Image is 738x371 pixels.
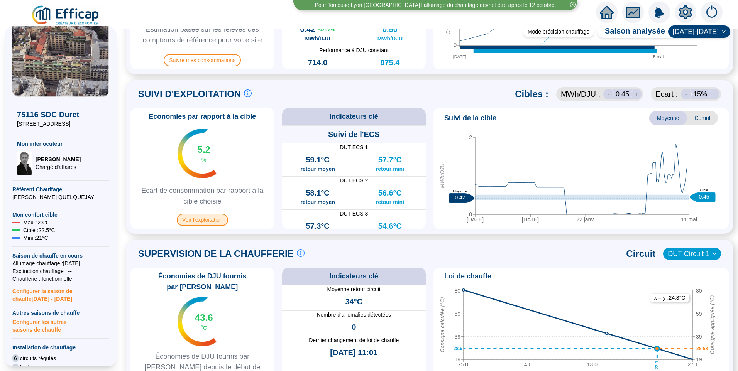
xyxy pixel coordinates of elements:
text: x = y : 24.3 °C [654,295,686,301]
tspan: 27.1 [687,361,698,368]
img: efficap energie logo [31,5,101,26]
div: Pour Toulouse Lyon [GEOGRAPHIC_DATA] l'allumage du chauffage devrait être après le 12 octobre. [315,1,556,9]
span: 59.1°C [306,154,329,165]
tspan: -5.0 [459,361,468,368]
text: Cible [700,189,708,192]
img: indicateur températures [178,129,217,178]
span: Exctinction chauffage : -- [12,267,109,275]
div: - [681,89,692,99]
text: 28.58 [696,346,708,351]
tspan: 13.0 [587,361,598,368]
div: Mode précision chauffage [523,26,594,37]
img: indicateur températures [178,297,217,346]
tspan: Consigne appliquée (°C) [709,295,715,354]
span: setting [679,5,692,19]
span: Maxi : 23 °C [23,219,50,226]
span: Saison de chauffe en cours [12,252,109,260]
span: Moyenne [649,111,687,125]
span: MWh [384,68,396,76]
span: Circuit [626,248,655,260]
span: Cumul [687,111,718,125]
span: 0.42 [300,24,315,35]
span: MWh [311,68,324,76]
span: 0.45 [616,89,629,99]
span: -14.7 % [318,25,335,33]
span: SUPERVISION DE LA CHAUFFERIE [138,248,294,260]
span: Estimation basée sur les relevés des compteurs de référence pour votre site [134,24,271,46]
span: Allumage chauffage : [DATE] [12,260,109,267]
tspan: 4.0 [524,361,532,368]
span: Référent Chauffage [12,185,109,193]
span: 56.6°C [378,187,402,198]
span: Dernier changement de loi de chauffe [282,336,426,344]
span: info-circle [297,249,305,257]
span: Cibles : [515,88,548,100]
span: 714.0 [308,57,327,68]
tspan: 2 [469,134,472,140]
span: 43.6 [195,312,213,324]
span: close-circle [570,2,576,7]
div: + [709,89,719,99]
span: MWh/DJU [305,35,330,42]
span: Suivi de l'ECS [328,129,380,140]
span: Mon confort cible [12,211,109,219]
span: 0.50 [383,24,398,35]
span: [PERSON_NAME] QUELQUEJAY [12,193,109,201]
span: Suivre mes consommations [164,54,241,66]
tspan: MWh/DJU [439,163,445,188]
text: Moyenne [453,189,467,193]
span: retour moyen [300,165,335,173]
tspan: 11 mai [681,216,697,223]
span: home [600,5,614,19]
tspan: 80 [696,288,702,294]
span: SUIVI D'EXPLOITATION [138,88,241,100]
span: MWh /DJU : [561,89,600,99]
span: Ecart de consommation par rapport à la cible choisie [134,185,271,207]
span: Cible : 22.5 °C [23,226,55,234]
span: circuits régulés [20,354,56,362]
tspan: 39 [696,334,702,340]
span: Configurer les autres saisons de chauffe [12,317,109,334]
span: DUT ECS 3 [282,210,426,218]
span: 75116 SDC Duret [17,109,104,120]
span: 5.2 [198,143,210,156]
span: down [721,29,726,34]
span: Mon interlocuteur [17,140,104,148]
tspan: 19 [696,356,702,363]
span: Indicateurs clé [330,271,378,282]
tspan: [DATE] [467,216,484,223]
span: Économies de DJU fournis par [PERSON_NAME] [134,271,271,292]
text: 0.45 [699,194,709,200]
span: 54.6°C [378,221,402,231]
span: 15 % [693,89,707,99]
span: 875.4 [380,57,399,68]
img: alerts [701,2,723,23]
span: Economies par rapport à la cible [144,111,261,122]
span: % [201,156,206,164]
tspan: 22 janv. [576,216,595,223]
tspan: [DATE] [522,216,539,223]
span: 34°C [345,296,362,307]
span: [STREET_ADDRESS] [17,120,104,128]
img: Chargé d'affaires [17,151,32,175]
div: - [603,89,614,99]
tspan: 59 [454,311,460,317]
tspan: 0 [454,42,457,48]
tspan: [DATE] [453,54,467,59]
span: Saison analysée [597,25,665,38]
span: Autres saisons de chauffe [12,309,109,317]
span: Voir l'exploitation [177,214,228,226]
tspan: 39 [454,334,460,340]
span: retour mini [376,165,404,173]
span: info-circle [244,89,252,97]
span: Nombre d'anomalies détectées [282,311,426,319]
span: Chargé d'affaires [36,163,81,171]
span: [PERSON_NAME] [36,155,81,163]
span: Performance à DJU constant [282,46,426,54]
text: 0.42 [455,195,465,201]
span: 57.7°C [378,154,402,165]
span: DUT ECS 1 [282,143,426,151]
tspan: Consigne calculée (°C) [439,297,445,352]
span: 6 [12,354,19,362]
span: DUT Circuit 1 [668,248,716,260]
